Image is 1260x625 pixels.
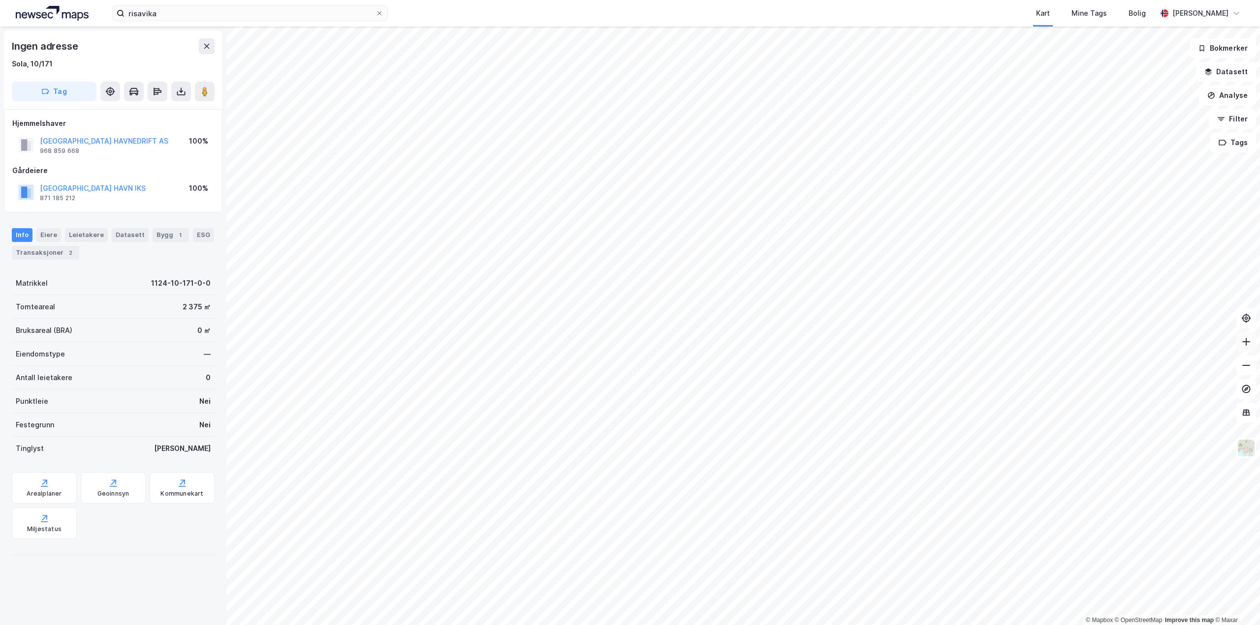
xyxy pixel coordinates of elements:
div: Matrikkel [16,277,48,289]
div: 100% [189,182,208,194]
div: Kontrollprogram for chat [1211,578,1260,625]
div: Antall leietakere [16,372,72,384]
div: Festegrunn [16,419,54,431]
button: Bokmerker [1190,38,1256,58]
div: Nei [199,395,211,407]
button: Analyse [1199,86,1256,105]
div: Tomteareal [16,301,55,313]
button: Tags [1210,133,1256,152]
div: Transaksjoner [12,246,79,260]
div: 968 859 668 [40,147,79,155]
div: 2 [65,248,75,258]
div: Kart [1036,7,1050,19]
img: logo.a4113a55bc3d86da70a041830d287a7e.svg [16,6,89,21]
div: [PERSON_NAME] [1172,7,1228,19]
div: Hjemmelshaver [12,118,214,129]
div: 2 375 ㎡ [183,301,211,313]
div: Eiere [36,228,61,242]
div: 871 185 212 [40,194,75,202]
div: Info [12,228,32,242]
div: ESG [193,228,214,242]
div: Punktleie [16,395,48,407]
div: Sola, 10/171 [12,58,53,70]
button: Datasett [1196,62,1256,82]
div: [PERSON_NAME] [154,443,211,454]
div: Ingen adresse [12,38,80,54]
button: Tag [12,82,96,101]
div: Bygg [153,228,189,242]
div: Arealplaner [27,490,62,498]
iframe: Chat Widget [1211,578,1260,625]
div: Bolig [1129,7,1146,19]
a: Mapbox [1086,617,1113,624]
div: Gårdeiere [12,165,214,177]
a: OpenStreetMap [1115,617,1163,624]
div: 1124-10-171-0-0 [151,277,211,289]
div: Eiendomstype [16,348,65,360]
div: Mine Tags [1071,7,1107,19]
div: Tinglyst [16,443,44,454]
div: Bruksareal (BRA) [16,325,72,336]
img: Z [1237,439,1256,457]
div: Geoinnsyn [97,490,129,498]
div: 0 [206,372,211,384]
div: Kommunekart [160,490,203,498]
button: Filter [1209,109,1256,129]
input: Søk på adresse, matrikkel, gårdeiere, leietakere eller personer [125,6,376,21]
div: Datasett [112,228,149,242]
a: Improve this map [1165,617,1214,624]
div: Leietakere [65,228,108,242]
div: — [204,348,211,360]
div: 0 ㎡ [197,325,211,336]
div: 1 [175,230,185,240]
div: Nei [199,419,211,431]
div: 100% [189,135,208,147]
div: Miljøstatus [27,525,62,533]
